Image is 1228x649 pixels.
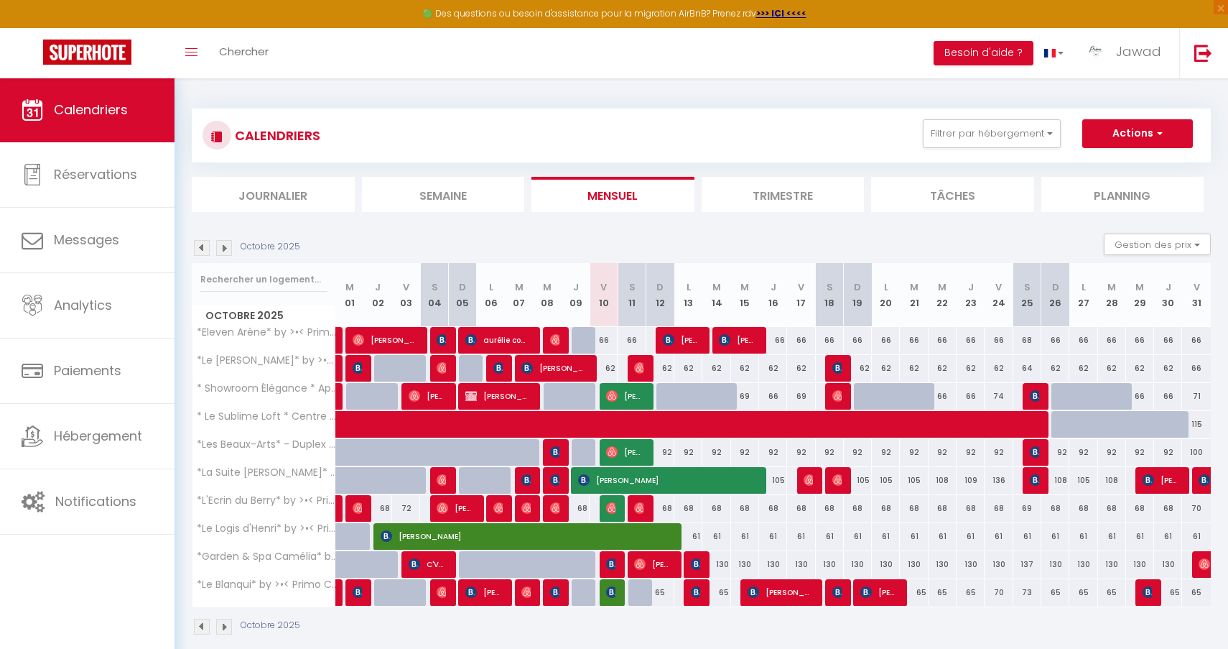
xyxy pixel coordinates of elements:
[1013,551,1041,578] div: 137
[353,326,418,354] span: [PERSON_NAME]
[1013,263,1041,327] th: 25
[1069,467,1097,494] div: 105
[550,494,559,522] span: [PERSON_NAME]
[740,280,749,294] abbr: M
[1126,327,1154,354] div: 66
[731,551,759,578] div: 130
[1154,355,1182,382] div: 62
[437,326,446,354] span: [PERSON_NAME]
[731,523,759,550] div: 61
[54,165,137,183] span: Réservations
[929,579,957,606] div: 65
[381,523,670,550] span: [PERSON_NAME]
[787,355,815,382] div: 62
[691,579,700,606] span: [PERSON_NAME]
[1069,263,1097,327] th: 27
[573,280,579,294] abbr: J
[1069,495,1097,522] div: 68
[1074,28,1179,78] a: ... Jawad
[1041,177,1204,212] li: Planning
[459,280,466,294] abbr: D
[985,383,1013,410] div: 74
[731,383,759,410] div: 69
[1143,466,1180,494] span: [PERSON_NAME]
[929,551,957,578] div: 130
[957,551,985,578] div: 130
[985,551,1013,578] div: 130
[787,383,815,410] div: 69
[195,411,338,422] span: * Le Sublime Loft * Centre historique 7 personnes
[1069,551,1097,578] div: 130
[787,495,815,522] div: 68
[957,523,985,550] div: 61
[241,240,300,254] p: Octobre 2025
[712,280,721,294] abbr: M
[844,439,872,466] div: 92
[1154,495,1182,522] div: 68
[353,354,362,382] span: [PERSON_NAME]
[900,495,928,522] div: 68
[375,280,381,294] abbr: J
[816,551,844,578] div: 130
[771,280,776,294] abbr: J
[493,354,503,382] span: [PERSON_NAME]
[54,296,112,314] span: Analytics
[674,263,702,327] th: 13
[1182,411,1211,438] div: 115
[521,494,531,522] span: [PERSON_NAME]
[1143,579,1152,606] span: [PERSON_NAME]
[871,177,1034,212] li: Tâches
[1098,439,1126,466] div: 92
[195,523,338,534] span: *Le Logis d'Henri* by >•< Primo Conciergerie
[465,382,531,410] span: [PERSON_NAME]
[759,355,787,382] div: 62
[364,495,392,522] div: 68
[929,327,957,354] div: 66
[787,439,815,466] div: 92
[957,355,985,382] div: 62
[1013,579,1041,606] div: 73
[934,41,1033,65] button: Besoin d'aide ?
[477,263,505,327] th: 06
[759,327,787,354] div: 66
[844,551,872,578] div: 130
[600,280,607,294] abbr: V
[543,280,552,294] abbr: M
[929,355,957,382] div: 62
[531,177,694,212] li: Mensuel
[957,467,985,494] div: 109
[910,280,918,294] abbr: M
[606,382,643,410] span: [PERSON_NAME]
[787,551,815,578] div: 130
[756,7,806,19] a: >>> ICI <<<<
[562,495,590,522] div: 68
[646,263,674,327] th: 12
[1013,495,1041,522] div: 69
[550,438,559,466] span: [PERSON_NAME]
[345,280,354,294] abbr: M
[872,355,900,382] div: 62
[521,354,587,382] span: [PERSON_NAME]
[985,467,1013,494] div: 136
[392,263,420,327] th: 03
[629,280,636,294] abbr: S
[1126,263,1154,327] th: 29
[731,495,759,522] div: 68
[515,280,524,294] abbr: M
[929,263,957,327] th: 22
[872,263,900,327] th: 20
[1194,44,1212,62] img: logout
[1082,119,1193,148] button: Actions
[336,579,343,607] a: [PERSON_NAME]
[872,523,900,550] div: 61
[719,326,756,354] span: [PERSON_NAME]
[195,495,338,506] span: *L'Ecrin du Berry* by >•< Primo Conciergerie
[900,579,928,606] div: 65
[1182,439,1211,466] div: 100
[985,495,1013,522] div: 68
[872,467,900,494] div: 105
[1126,551,1154,578] div: 130
[1085,41,1107,63] img: ...
[550,466,559,494] span: [PERSON_NAME]
[208,28,279,78] a: Chercher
